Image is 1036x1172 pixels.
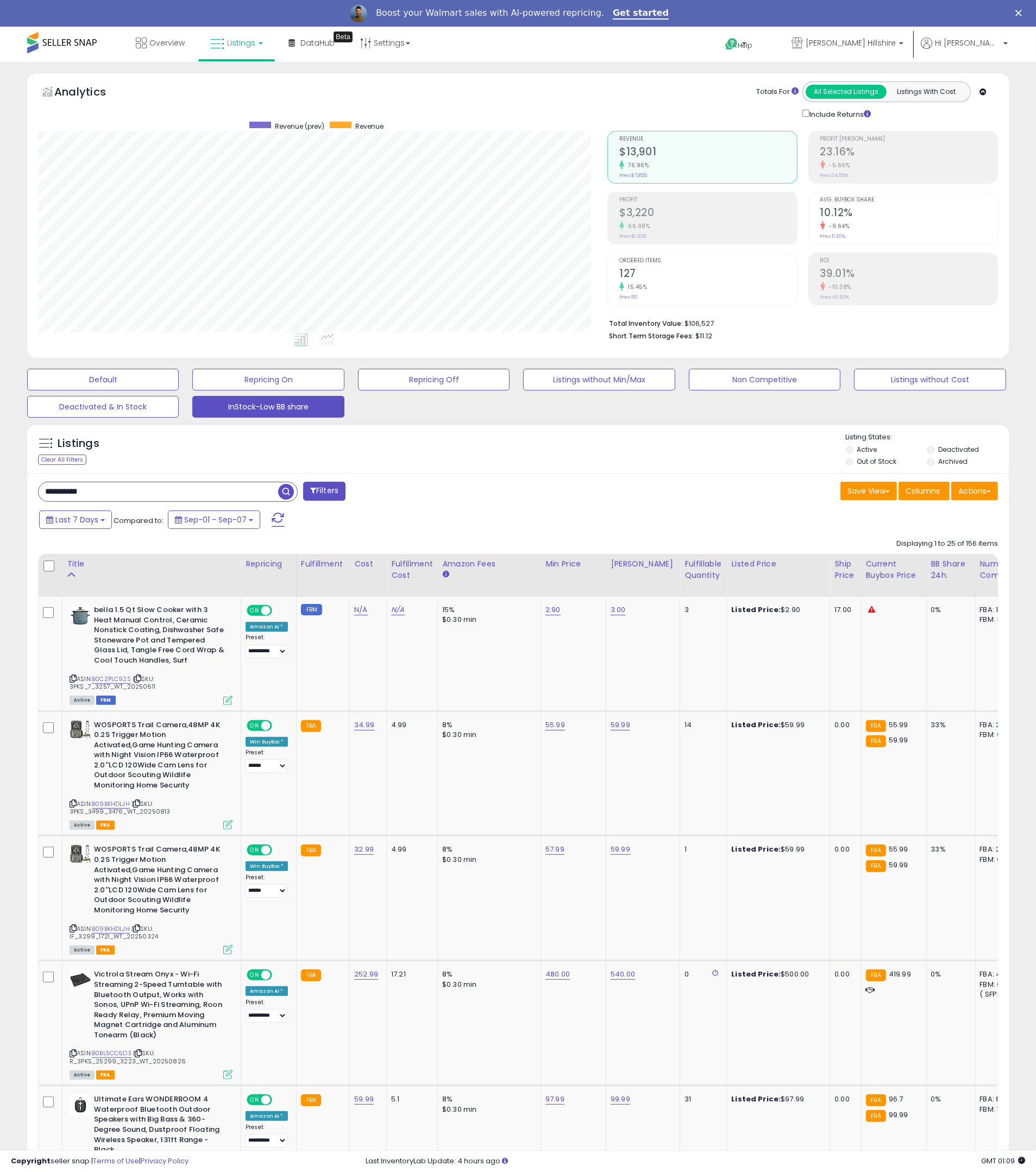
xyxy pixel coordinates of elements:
span: ON [248,846,261,855]
div: Boost your Walmart sales with AI-powered repricing. [376,8,604,18]
a: Help [717,29,774,62]
span: | SKU: 3PKS_7_3257_WT_20250611 [70,675,155,691]
div: [PERSON_NAME] [611,558,675,570]
a: 99.99 [611,1094,630,1105]
h5: Listings [58,436,99,451]
img: 31T6XObwwXL._SL40_.jpg [70,969,91,991]
img: Profile image for Adrian [350,5,367,22]
div: Win BuyBox * [246,737,288,747]
button: Repricing On [192,369,344,390]
h5: Analytics [54,84,127,102]
span: 59.99 [889,860,908,870]
span: All listings currently available for purchase on Amazon [70,821,95,830]
p: Listing States: [846,432,1009,443]
div: $59.99 [731,720,821,730]
div: 31 [685,1094,718,1104]
div: Min Price [545,558,601,570]
small: -9.64% [825,222,850,230]
a: 32.99 [354,844,374,855]
div: 0 [685,969,718,979]
small: FBA [866,860,886,872]
div: 17.21 [391,969,429,979]
button: Last 7 Days [39,511,112,529]
span: 55.99 [889,844,908,854]
div: FBM: 0 [980,730,1016,740]
small: FBA [866,1094,886,1106]
h2: $13,901 [619,146,796,160]
b: Listed Price: [731,720,781,730]
button: Actions [951,482,998,500]
button: Non Competitive [689,369,840,390]
div: 17.00 [834,605,852,615]
a: 59.99 [611,720,630,730]
div: $2.90 [731,605,821,615]
div: FBM: 1 [980,1105,1016,1114]
button: Listings without Min/Max [523,369,675,390]
span: ON [248,606,261,615]
a: Settings [352,27,418,59]
div: Fulfillment [301,558,345,570]
a: 34.99 [354,720,374,730]
span: Avg. Buybox Share [820,197,997,203]
span: ON [248,1095,261,1105]
button: Save View [840,482,897,500]
button: Filters [303,482,346,501]
div: Listed Price [731,558,825,570]
h2: $3,220 [619,206,796,221]
small: Prev: 24.55% [820,172,849,179]
b: WOSPORTS Trail Camera,48MP 4K 0.2S Trigger Motion Activated,Game Hunting Camera with Night Vision... [94,720,226,793]
small: FBA [866,720,886,732]
div: Amazon AI * [246,1111,288,1121]
a: N/A [354,604,367,615]
small: FBA [866,845,886,856]
a: B0CZPLC92S [92,675,131,684]
b: Listed Price: [731,844,781,854]
span: DataHub [300,37,335,48]
div: Totals For [756,87,799,97]
small: 66.98% [624,222,650,230]
a: 57.99 [545,844,564,855]
h2: 39.01% [820,267,997,282]
small: Prev: 110 [619,294,638,300]
b: Listed Price: [731,1094,781,1104]
span: Revenue (prev) [275,122,324,131]
span: Help [738,41,753,50]
span: OFF [271,606,288,615]
small: FBA [301,969,321,981]
div: 5.1 [391,1094,429,1104]
div: FBA: 8 [980,1094,1016,1104]
small: Prev: $1,928 [619,233,646,240]
div: $97.99 [731,1094,821,1104]
span: 55.99 [889,720,908,730]
span: ON [248,971,261,980]
span: Hi [PERSON_NAME] [935,37,1000,48]
div: $0.30 min [442,855,532,865]
span: OFF [271,721,288,730]
div: Fulfillment Cost [391,558,433,581]
small: FBA [301,845,321,856]
img: 51Le9XY9+5L._SL40_.jpg [70,720,91,739]
div: 8% [442,845,532,854]
span: Overview [149,37,185,48]
span: OFF [271,971,288,980]
small: FBA [301,720,321,732]
div: FBA: 2 [980,845,1016,854]
b: Listed Price: [731,969,781,979]
div: ( SFP: 1 ) [980,990,1016,999]
div: 4.99 [391,845,429,854]
small: Prev: 11.20% [820,233,846,240]
span: [PERSON_NAME] Hillshire [806,37,896,48]
div: Preset: [246,1124,288,1148]
a: B09BKHDLJH [92,924,130,934]
a: 97.99 [545,1094,564,1105]
img: 31NsixNOkxL._SL40_.jpg [70,605,91,627]
span: ROI [820,258,997,264]
div: FBM: 3 [980,615,1016,625]
div: FBM: 6 [980,980,1016,990]
a: 55.99 [545,720,565,730]
h2: 10.12% [820,206,997,221]
span: Profit [619,197,796,203]
small: FBM [301,604,322,615]
div: Ship Price [834,558,856,581]
span: Ordered Items [619,258,796,264]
